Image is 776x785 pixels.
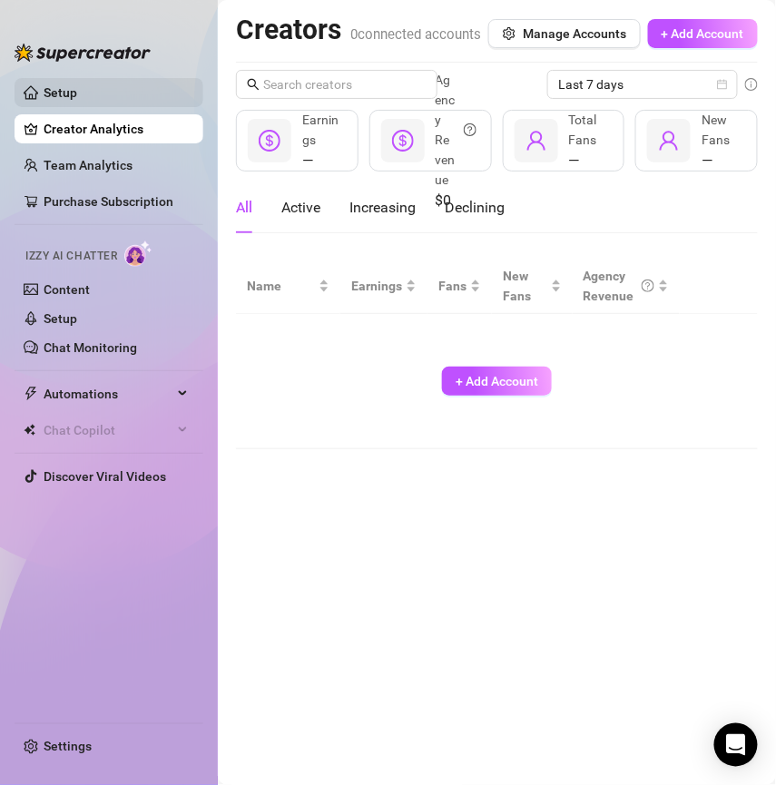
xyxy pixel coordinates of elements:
span: + Add Account [456,374,538,388]
th: Earnings [340,259,427,314]
button: + Add Account [442,367,552,396]
div: Declining [445,197,505,219]
div: All [236,197,252,219]
span: + Add Account [662,26,744,41]
button: + Add Account [648,19,758,48]
span: Earnings [351,276,402,296]
div: Open Intercom Messenger [714,723,758,767]
span: Automations [44,379,172,408]
a: Team Analytics [44,158,133,172]
input: Search creators [263,74,412,94]
div: Increasing [349,197,416,219]
span: Last 7 days [558,71,727,98]
span: Total Fans [569,113,597,147]
button: Manage Accounts [488,19,641,48]
span: user [526,130,547,152]
div: — [302,150,343,172]
span: Manage Accounts [523,26,626,41]
h2: Creators [236,13,481,47]
a: Setup [44,311,77,326]
a: Creator Analytics [44,114,189,143]
span: 0 connected accounts [350,26,481,43]
a: Purchase Subscription [44,194,173,209]
span: Chat Copilot [44,416,172,445]
span: user [658,130,680,152]
span: New Fans [702,113,730,147]
span: dollar-circle [392,130,414,152]
div: — [569,150,610,172]
a: Chat Monitoring [44,340,137,355]
a: Settings [44,740,92,754]
span: search [247,78,260,91]
span: info-circle [745,78,758,91]
span: dollar-circle [259,130,280,152]
span: Earnings [302,113,339,147]
span: Izzy AI Chatter [25,248,117,265]
span: question-circle [464,70,476,190]
img: AI Chatter [124,240,152,267]
a: Setup [44,85,77,100]
span: New Fans [503,266,547,306]
a: Content [44,282,90,297]
span: calendar [717,79,728,90]
span: question-circle [642,266,654,306]
span: setting [503,27,516,40]
th: Fans [427,259,492,314]
th: New Fans [492,259,573,314]
span: Fans [438,276,467,296]
span: Name [247,276,315,296]
img: Chat Copilot [24,424,35,437]
img: logo-BBDzfeDw.svg [15,44,151,62]
div: Agency Revenue [584,266,654,306]
div: Agency Revenue [436,70,476,190]
span: thunderbolt [24,387,38,401]
a: Discover Viral Videos [44,469,166,484]
th: Name [236,259,340,314]
div: — [702,150,742,172]
div: Active [281,197,320,219]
